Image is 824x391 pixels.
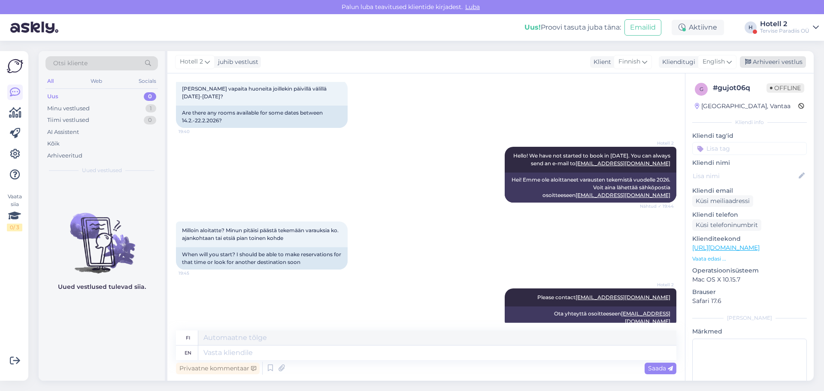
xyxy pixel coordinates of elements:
[703,57,725,67] span: English
[524,22,621,33] div: Proovi tasuta juba täna:
[760,21,809,27] div: Hotell 2
[137,76,158,87] div: Socials
[692,210,807,219] p: Kliendi telefon
[47,152,82,160] div: Arhiveeritud
[180,57,203,67] span: Hotell 2
[692,158,807,167] p: Kliendi nimi
[692,297,807,306] p: Safari 17.6
[463,3,482,11] span: Luba
[642,140,674,146] span: Hotell 2
[576,192,670,198] a: [EMAIL_ADDRESS][DOMAIN_NAME]
[692,275,807,284] p: Mac OS X 10.15.7
[640,203,674,209] span: Nähtud ✓ 19:44
[176,363,260,374] div: Privaatne kommentaar
[766,83,804,93] span: Offline
[7,58,23,74] img: Askly Logo
[7,224,22,231] div: 0 / 3
[692,244,760,252] a: [URL][DOMAIN_NAME]
[144,116,156,124] div: 0
[185,346,191,360] div: en
[692,118,807,126] div: Kliendi info
[505,173,676,203] div: Hei! Emme ole aloittaneet varausten tekemistä vuodelle 2026. Voit aina lähettää sähköpostia osoit...
[179,128,211,135] span: 19:40
[760,27,809,34] div: Tervise Paradiis OÜ
[176,247,348,270] div: When will you start? I should be able to make reservations for that time or look for another dest...
[621,310,670,324] a: [EMAIL_ADDRESS][DOMAIN_NAME]
[215,58,258,67] div: juhib vestlust
[576,160,670,167] a: [EMAIL_ADDRESS][DOMAIN_NAME]
[179,270,211,276] span: 19:45
[692,255,807,263] p: Vaata edasi ...
[692,142,807,155] input: Lisa tag
[182,227,340,241] span: Milloin aloitatte? Minun pitäisi päästä tekemään varauksia ko. ajankohtaan tai etsiä pian toinen ...
[47,116,89,124] div: Tiimi vestlused
[182,85,328,100] span: [PERSON_NAME] vapaita huoneita joillekin päivillä välillä [DATE]-[DATE]?
[176,106,348,128] div: Are there any rooms available for some dates between 14.2.-22.2.2026?
[590,58,611,67] div: Klient
[692,186,807,195] p: Kliendi email
[659,58,695,67] div: Klienditugi
[695,102,791,111] div: [GEOGRAPHIC_DATA], Vantaa
[760,21,819,34] a: Hotell 2Tervise Paradiis OÜ
[47,92,58,101] div: Uus
[693,171,797,181] input: Lisa nimi
[713,83,766,93] div: # gujot06q
[89,76,104,87] div: Web
[7,193,22,231] div: Vaata siia
[144,92,156,101] div: 0
[648,364,673,372] span: Saada
[740,56,806,68] div: Arhiveeri vestlus
[537,294,670,300] span: Please contact
[672,20,724,35] div: Aktiivne
[692,219,761,231] div: Küsi telefoninumbrit
[524,23,541,31] b: Uus!
[47,139,60,148] div: Kõik
[642,282,674,288] span: Hotell 2
[700,86,703,92] span: g
[82,167,122,174] span: Uued vestlused
[576,294,670,300] a: [EMAIL_ADDRESS][DOMAIN_NAME]
[745,21,757,33] div: H
[513,152,672,167] span: Hello! We have not started to book in [DATE]. You can always send an e-mail to
[692,327,807,336] p: Märkmed
[186,330,190,345] div: fi
[618,57,640,67] span: Finnish
[692,314,807,322] div: [PERSON_NAME]
[692,131,807,140] p: Kliendi tag'id
[145,104,156,113] div: 1
[53,59,88,68] span: Otsi kliente
[58,282,146,291] p: Uued vestlused tulevad siia.
[692,288,807,297] p: Brauser
[47,104,90,113] div: Minu vestlused
[692,195,753,207] div: Küsi meiliaadressi
[505,306,676,329] div: Ota yhteyttä osoitteeseen
[47,128,79,136] div: AI Assistent
[624,19,661,36] button: Emailid
[45,76,55,87] div: All
[39,197,165,275] img: No chats
[692,234,807,243] p: Klienditeekond
[692,266,807,275] p: Operatsioonisüsteem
